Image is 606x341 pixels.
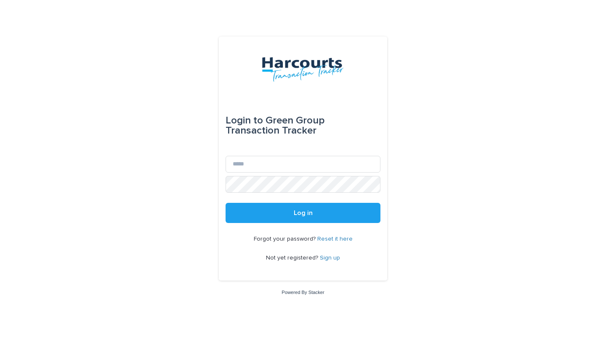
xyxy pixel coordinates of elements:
button: Log in [226,203,380,223]
span: Forgot your password? [254,236,317,242]
span: Not yet registered? [266,255,320,261]
a: Reset it here [317,236,353,242]
span: Login to [226,115,263,126]
div: Green Group Transaction Tracker [226,109,380,142]
a: Powered By Stacker [282,290,324,295]
img: aRr5UT5PQeWb03tlxx4P [262,57,344,82]
a: Sign up [320,255,340,261]
span: Log in [294,210,313,216]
